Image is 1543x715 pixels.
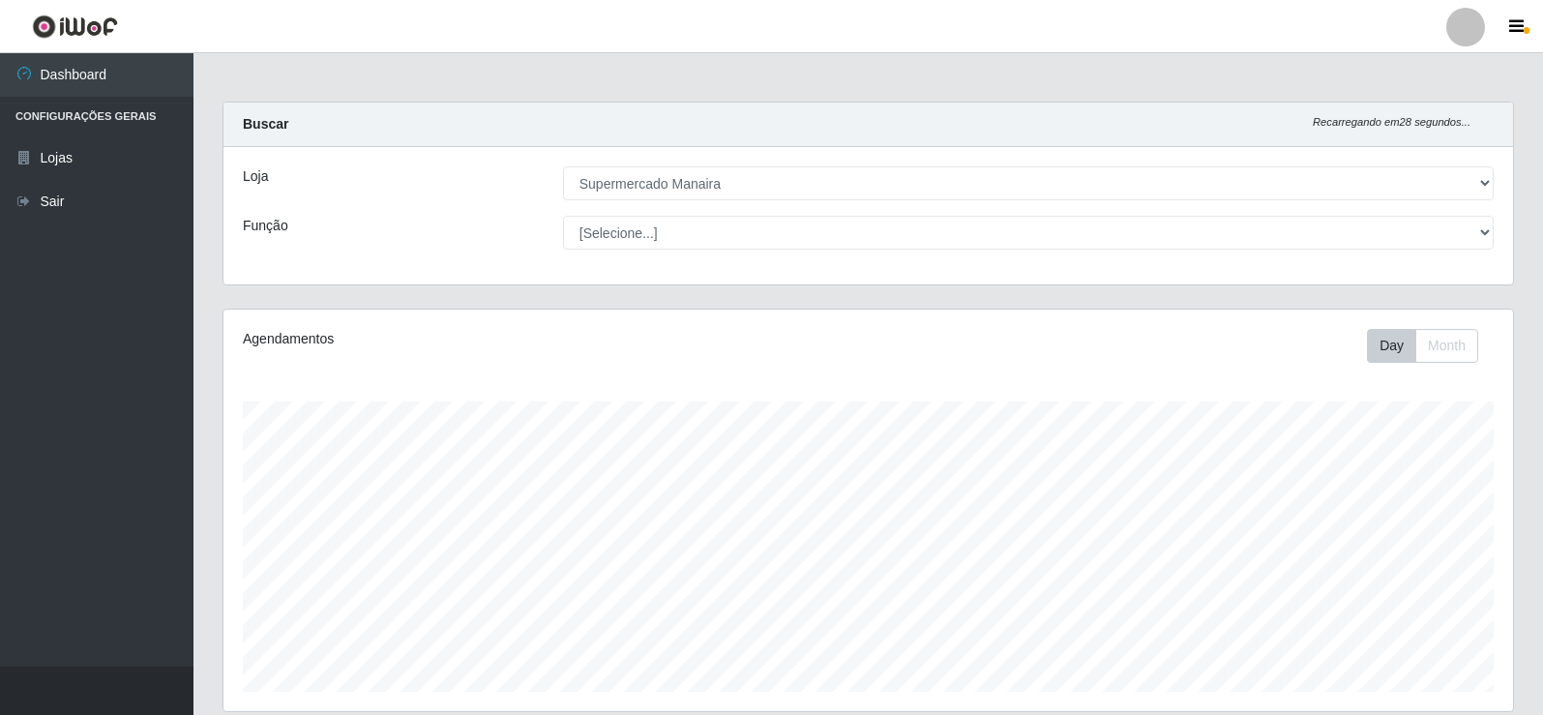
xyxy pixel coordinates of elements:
[1415,329,1478,363] button: Month
[243,166,268,187] label: Loja
[243,329,747,349] div: Agendamentos
[1367,329,1478,363] div: First group
[1367,329,1416,363] button: Day
[32,15,118,39] img: CoreUI Logo
[243,116,288,132] strong: Buscar
[1313,116,1470,128] i: Recarregando em 28 segundos...
[1367,329,1494,363] div: Toolbar with button groups
[243,216,288,236] label: Função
